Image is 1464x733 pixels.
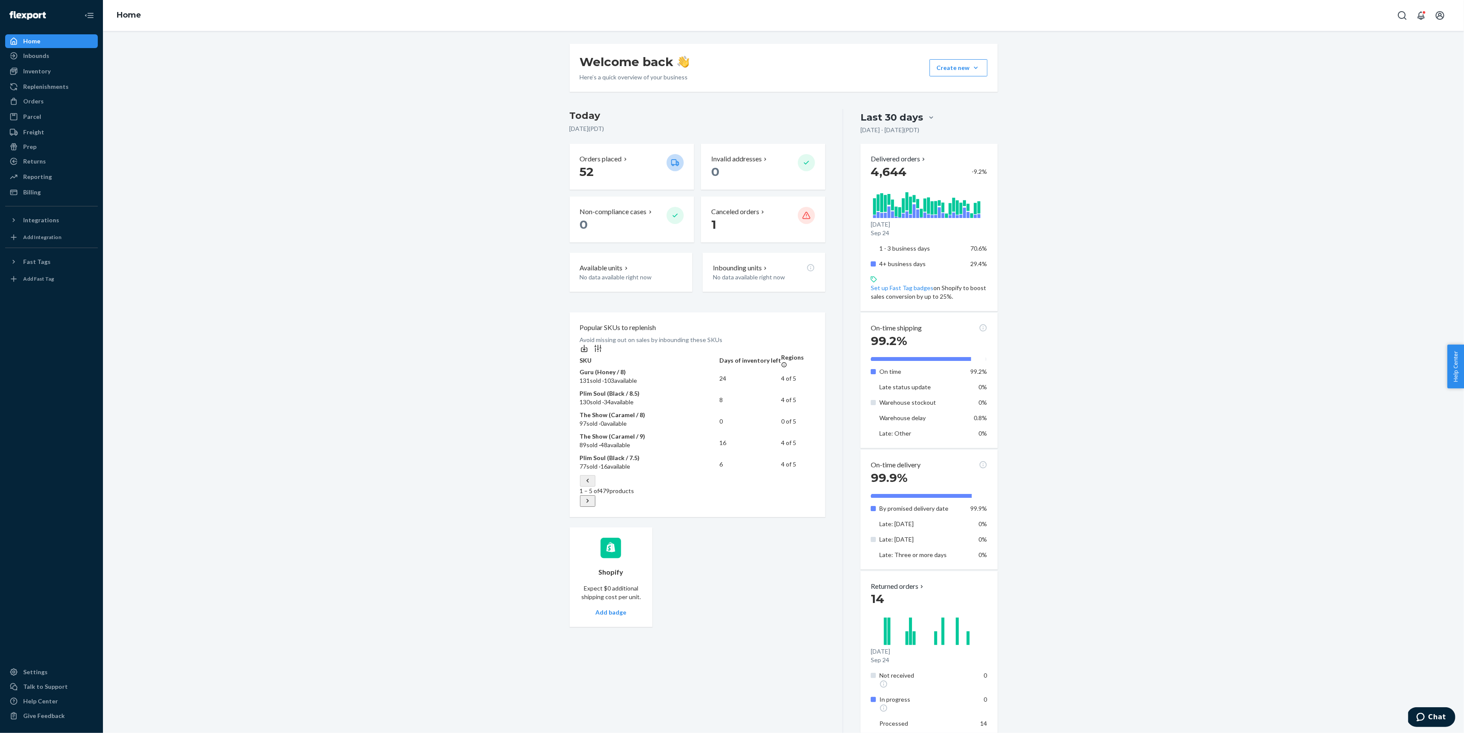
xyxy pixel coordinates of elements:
span: 34 [604,398,611,406]
div: Parcel [23,112,41,121]
th: SKU [580,353,720,368]
div: Prep [23,142,36,151]
button: Open notifications [1413,7,1430,24]
p: [DATE] ( PDT ) [570,124,826,133]
div: Billing [23,188,41,197]
button: Add badge [595,608,626,617]
span: 14 [981,720,987,727]
span: 0 [711,164,719,179]
p: On-time shipping [871,323,922,333]
span: 70.6% [971,245,987,252]
div: Integrations [23,216,59,224]
button: Open Search Box [1394,7,1411,24]
p: On time [879,367,964,376]
img: Flexport logo [9,11,46,20]
div: 4 of 5 [781,396,815,404]
button: Returned orders [871,582,925,591]
p: 4+ business days [879,260,964,268]
div: Replenishments [23,82,69,91]
span: 16 [601,463,608,470]
button: Fast Tags [5,255,98,269]
a: Freight [5,125,98,139]
button: Orders placed 52 [570,144,694,190]
div: Inbounds [23,51,49,60]
span: 103 [604,377,615,384]
p: By promised delivery date [879,504,964,513]
iframe: Opens a widget where you can chat to one of our agents [1408,707,1455,729]
a: Add Fast Tag [5,272,98,286]
span: 99.9% [871,470,908,485]
p: 1 - 3 business days [879,244,964,253]
div: Freight [23,128,44,136]
span: 479 [600,487,610,494]
p: sold · available [580,376,720,385]
span: 130 [580,398,590,406]
button: Close Navigation [81,7,98,24]
img: hand-wave emoji [677,56,689,68]
div: Give Feedback [23,712,65,720]
span: 0% [979,399,987,406]
p: Late: Three or more days [879,551,964,559]
p: Sep 24 [871,656,987,664]
a: Add Integration [5,230,98,244]
p: Inbounding units [713,263,762,273]
a: Returns [5,154,98,168]
a: Settings [5,665,98,679]
a: Home [117,10,141,20]
div: Orders [23,97,44,106]
p: Invalid addresses [711,154,762,164]
span: 89 [580,441,587,448]
button: Canceled orders 1 [701,197,825,242]
h3: Today [570,109,826,123]
a: Reporting [5,170,98,184]
span: 99.2% [971,368,987,375]
div: 6 [719,460,781,469]
span: 99.9% [971,505,987,512]
span: 0.8% [974,414,987,421]
span: 14 [871,591,884,606]
p: No data available right now [713,273,815,282]
p: Late: [DATE] [879,535,964,544]
button: Non-compliance cases 0 [570,197,694,242]
p: sold · available [580,462,720,471]
span: 0% [979,551,987,558]
div: Regions [781,353,815,368]
span: 0% [979,430,987,437]
span: 48 [601,441,608,448]
div: Returns [23,157,46,166]
p: Here’s a quick overview of your business [580,73,689,82]
a: Prep [5,140,98,154]
button: Integrations [5,213,98,227]
button: Open account menu [1431,7,1449,24]
p: Canceled orders [711,207,759,217]
div: 0 [719,417,781,426]
p: Processed [879,719,964,728]
span: 4,644 [871,164,906,179]
div: Not received [879,671,964,688]
h1: Welcome back [580,54,689,70]
p: Late: [DATE] [879,520,964,528]
div: In progress [879,695,964,712]
a: Home [5,34,98,48]
p: Expect $0 additional shipping cost per unit. [580,584,643,601]
div: 4 of 5 [781,374,815,383]
span: 29.4% [971,260,987,267]
p: Sep 24 [871,229,987,237]
span: Help Center [1447,345,1464,388]
div: 8 [719,396,781,404]
a: Parcel [5,110,98,124]
p: sold · available [580,441,720,449]
span: 1 [711,217,716,232]
button: Delivered orders [871,154,927,164]
p: Available units [580,263,623,273]
p: Popular SKUs to replenish [580,323,656,333]
p: On-time delivery [871,460,921,470]
a: Billing [5,185,98,199]
div: Add Integration [23,233,61,241]
p: Plim Soul (Black / 8.5) [580,389,720,398]
span: 0 [984,672,987,679]
div: 24 [719,374,781,383]
p: [DATE] [871,220,987,229]
p: Non-compliance cases [580,207,647,217]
